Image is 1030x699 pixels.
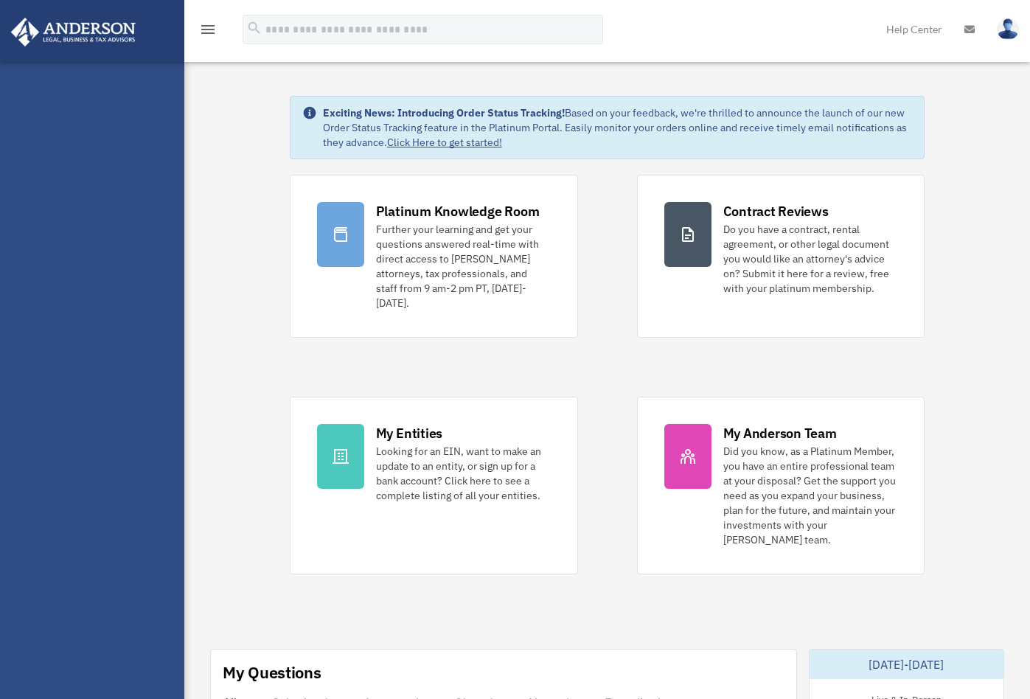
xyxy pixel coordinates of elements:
a: My Entities Looking for an EIN, want to make an update to an entity, or sign up for a bank accoun... [290,397,578,574]
a: Click Here to get started! [387,136,502,149]
div: My Questions [223,661,321,684]
div: My Anderson Team [723,424,837,442]
i: search [246,20,262,36]
div: Contract Reviews [723,202,829,220]
div: Platinum Knowledge Room [376,202,540,220]
a: Platinum Knowledge Room Further your learning and get your questions answered real-time with dire... [290,175,578,338]
strong: Exciting News: Introducing Order Status Tracking! [323,106,565,119]
img: Anderson Advisors Platinum Portal [7,18,140,46]
div: Based on your feedback, we're thrilled to announce the launch of our new Order Status Tracking fe... [323,105,913,150]
a: Contract Reviews Do you have a contract, rental agreement, or other legal document you would like... [637,175,925,338]
a: My Anderson Team Did you know, as a Platinum Member, you have an entire professional team at your... [637,397,925,574]
div: Looking for an EIN, want to make an update to an entity, or sign up for a bank account? Click her... [376,444,551,503]
div: [DATE]-[DATE] [810,650,1003,679]
div: Further your learning and get your questions answered real-time with direct access to [PERSON_NAM... [376,222,551,310]
div: Did you know, as a Platinum Member, you have an entire professional team at your disposal? Get th... [723,444,898,547]
div: My Entities [376,424,442,442]
div: Do you have a contract, rental agreement, or other legal document you would like an attorney's ad... [723,222,898,296]
i: menu [199,21,217,38]
img: User Pic [997,18,1019,40]
a: menu [199,26,217,38]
